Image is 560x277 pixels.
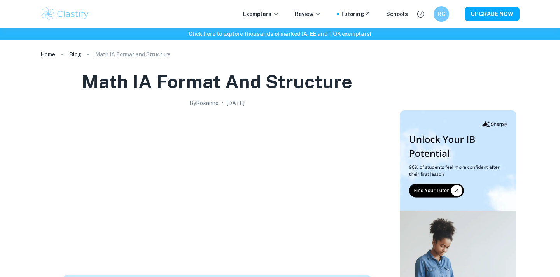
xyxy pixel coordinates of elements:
[243,10,279,18] p: Exemplars
[61,110,373,266] img: Math IA Format and Structure cover image
[82,69,352,94] h1: Math IA Format and Structure
[341,10,371,18] a: Tutoring
[386,10,408,18] a: Schools
[434,6,449,22] button: RG
[2,30,558,38] h6: Click here to explore thousands of marked IA, EE and TOK exemplars !
[69,49,81,60] a: Blog
[227,99,245,107] h2: [DATE]
[414,7,427,21] button: Help and Feedback
[222,99,224,107] p: •
[95,50,171,59] p: Math IA Format and Structure
[465,7,520,21] button: UPGRADE NOW
[437,10,446,18] h6: RG
[295,10,321,18] p: Review
[40,6,90,22] img: Clastify logo
[40,49,55,60] a: Home
[189,99,219,107] h2: By Roxanne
